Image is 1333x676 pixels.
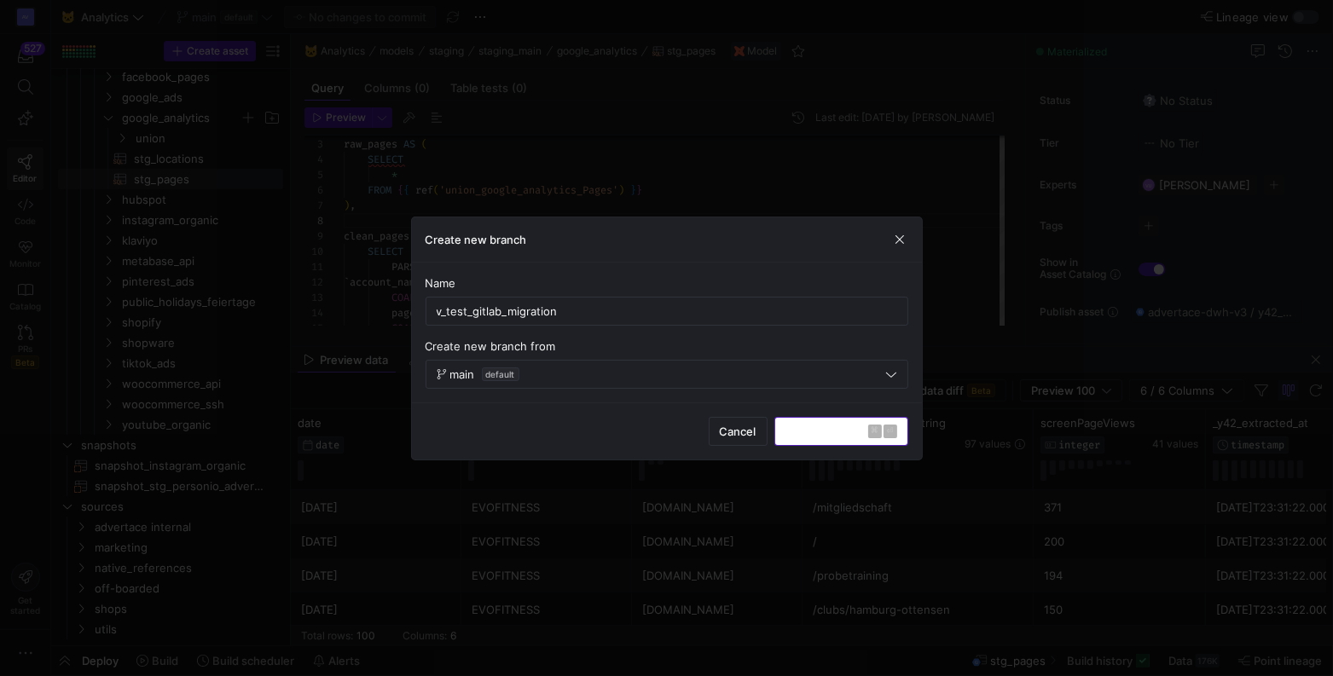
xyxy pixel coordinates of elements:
[426,360,908,389] button: maindefault
[720,425,756,438] span: Cancel
[426,339,908,353] div: Create new branch from
[426,233,527,246] h3: Create new branch
[709,417,768,446] button: Cancel
[426,276,908,290] div: Name
[482,367,519,381] span: default
[450,367,475,381] span: main
[437,304,897,318] input: Branch name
